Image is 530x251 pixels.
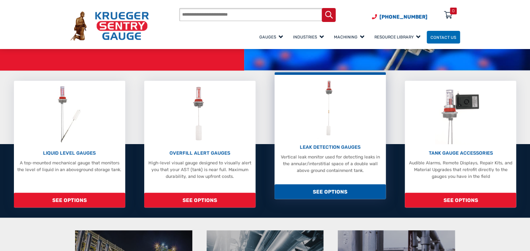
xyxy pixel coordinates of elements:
span: SEE OPTIONS [14,193,125,207]
a: Liquid Level Gauges LIQUID LEVEL GAUGES A top-mounted mechanical gauge that monitors the level of... [14,81,125,207]
img: Overfill Alert Gauges [186,84,214,145]
a: Phone Number (920) 434-8860 [372,13,428,21]
p: Audible Alarms, Remote Displays, Repair Kits, and Material Upgrades that retrofit directly to the... [408,160,513,180]
img: Leak Detection Gauges [317,78,342,139]
span: Gauges [259,35,283,39]
span: SEE OPTIONS [144,193,256,207]
a: Gauges [256,30,289,44]
a: Contact Us [427,31,460,44]
a: Machining [330,30,371,44]
a: Resource Library [371,30,427,44]
img: Krueger Sentry Gauge [70,11,149,41]
img: Liquid Level Gauges [53,84,86,145]
span: [PHONE_NUMBER] [379,14,428,20]
span: SEE OPTIONS [274,184,386,199]
span: Industries [293,35,324,39]
a: Industries [289,30,330,44]
a: Leak Detection Gauges LEAK DETECTION GAUGES Vertical leak monitor used for detecting leaks in the... [274,72,386,199]
div: 0 [452,8,455,14]
span: Contact Us [430,35,456,39]
a: Overfill Alert Gauges OVERFILL ALERT GAUGES High-level visual gauge designed to visually alert yo... [144,81,256,207]
span: Machining [334,35,364,39]
img: Tank Gauge Accessories [435,84,486,145]
p: TANK GAUGE ACCESSORIES [408,150,513,157]
p: High-level visual gauge designed to visually alert you that your AST (tank) is near full. Maximum... [147,160,252,180]
span: SEE OPTIONS [405,193,516,207]
p: LIQUID LEVEL GAUGES [17,150,122,157]
p: A top-mounted mechanical gauge that monitors the level of liquid in an aboveground storage tank. [17,160,122,173]
p: Vertical leak monitor used for detecting leaks in the annular/interstitial space of a double wall... [278,154,383,174]
p: LEAK DETECTION GAUGES [278,144,383,151]
span: Resource Library [374,35,420,39]
p: OVERFILL ALERT GAUGES [147,150,252,157]
a: Tank Gauge Accessories TANK GAUGE ACCESSORIES Audible Alarms, Remote Displays, Repair Kits, and M... [405,81,516,207]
